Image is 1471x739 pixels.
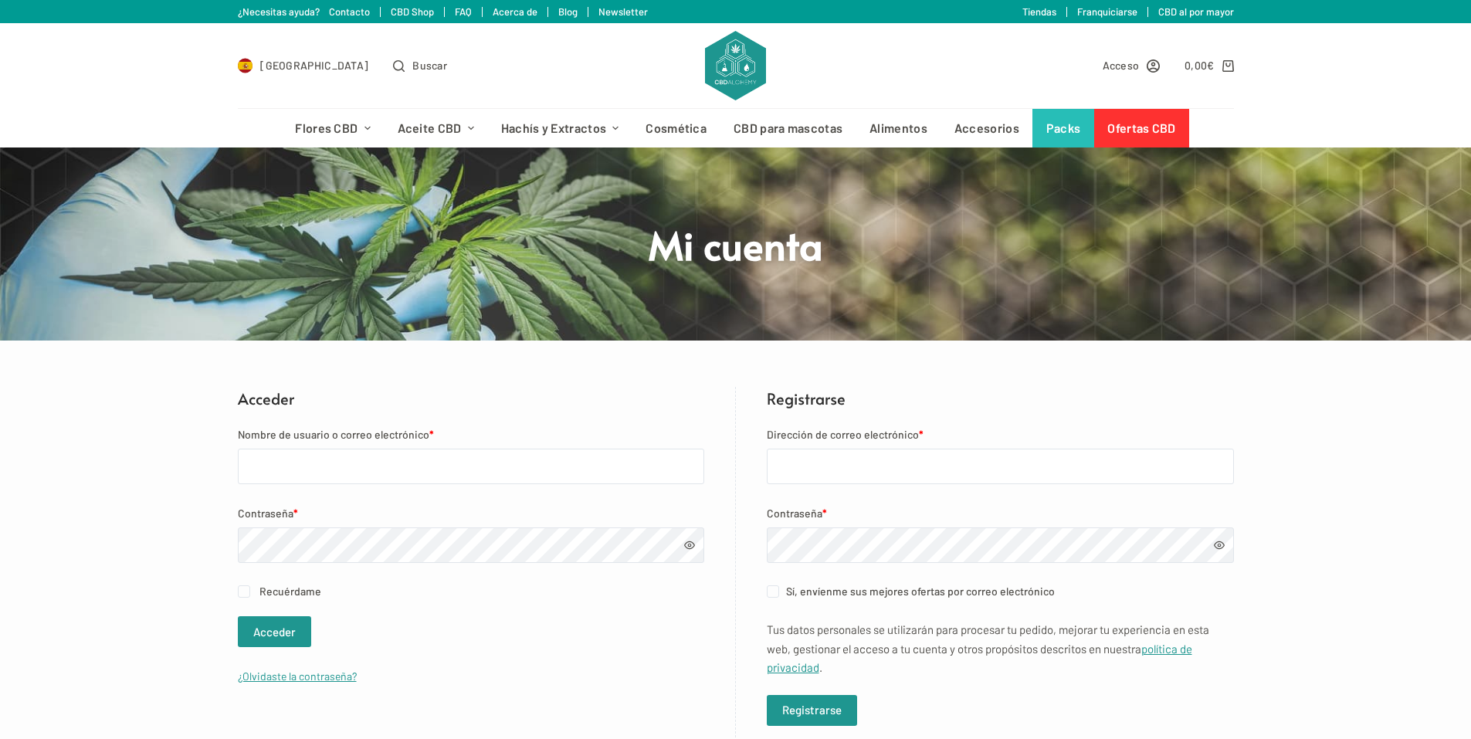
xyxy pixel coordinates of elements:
[282,109,1189,147] nav: Menú de cabecera
[1185,59,1215,72] bdi: 0,00
[238,58,253,73] img: ES Flag
[1103,56,1161,74] a: Acceso
[767,620,1234,677] p: Tus datos personales se utilizarán para procesar tu pedido, mejorar tu experiencia en esta web, g...
[238,670,357,683] a: ¿Olvidaste la contraseña?
[767,425,1234,443] label: Dirección de correo electrónico
[238,504,704,522] label: Contraseña
[856,109,941,147] a: Alimentos
[705,31,765,100] img: CBD Alchemy
[767,504,1234,522] label: Contraseña
[455,5,472,18] a: FAQ
[598,5,648,18] a: Newsletter
[1077,5,1137,18] a: Franquiciarse
[238,616,311,647] button: Acceder
[1103,56,1140,74] span: Acceso
[1032,109,1094,147] a: Packs
[238,387,704,410] h2: Acceder
[767,387,1234,410] h2: Registrarse
[941,109,1032,147] a: Accesorios
[1158,5,1234,18] a: CBD al por mayor
[487,109,632,147] a: Hachís y Extractos
[238,425,704,443] label: Nombre de usuario o correo electrónico
[259,585,321,598] span: Recuérdame
[282,109,384,147] a: Flores CBD
[767,582,1234,600] label: Sí, envíenme sus mejores ofertas por correo electrónico
[391,5,434,18] a: CBD Shop
[720,109,856,147] a: CBD para mascotas
[1185,56,1233,74] a: Carro de compra
[238,5,370,18] a: ¿Necesitas ayuda? Contacto
[1207,59,1214,72] span: €
[238,585,250,598] input: Recuérdame
[558,5,578,18] a: Blog
[767,695,857,726] button: Registrarse
[446,219,1025,269] h1: Mi cuenta
[260,56,368,74] span: [GEOGRAPHIC_DATA]
[632,109,720,147] a: Cosmética
[384,109,487,147] a: Aceite CBD
[1094,109,1189,147] a: Ofertas CBD
[493,5,537,18] a: Acerca de
[1022,5,1056,18] a: Tiendas
[767,585,779,598] input: Sí, envíenme sus mejores ofertas por correo electrónico
[238,56,369,74] a: Select Country
[393,56,447,74] button: Abrir formulario de búsqueda
[412,56,447,74] span: Buscar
